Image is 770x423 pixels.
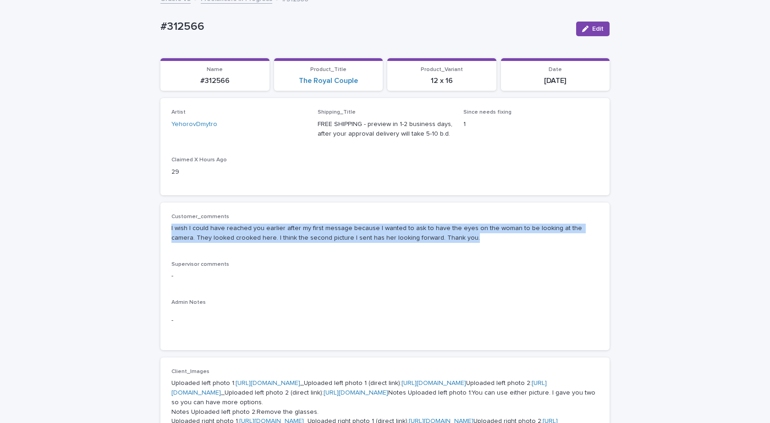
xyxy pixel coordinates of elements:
[236,380,300,386] a: [URL][DOMAIN_NAME]
[171,157,227,163] span: Claimed X Hours Ago
[299,77,358,85] a: The Royal Couple
[576,22,610,36] button: Edit
[171,110,186,115] span: Artist
[318,120,453,139] p: FREE SHIPPING - preview in 1-2 business days, after your approval delivery will take 5-10 b.d.
[171,214,229,220] span: Customer_comments
[160,20,569,33] p: #312566
[166,77,264,85] p: #312566
[592,26,604,32] span: Edit
[171,300,206,305] span: Admin Notes
[171,120,217,129] a: YehorovDmytro
[324,390,388,396] a: [URL][DOMAIN_NAME]
[171,262,229,267] span: Supervisor comments
[310,67,346,72] span: Product_Title
[171,167,307,177] p: 29
[421,67,463,72] span: Product_Variant
[171,369,209,374] span: Client_Images
[393,77,491,85] p: 12 x 16
[318,110,356,115] span: Shipping_Title
[171,224,599,243] p: I wish I could have reached you earlier after my first message because I wanted to ask to have th...
[401,380,466,386] a: [URL][DOMAIN_NAME]
[506,77,605,85] p: [DATE]
[463,120,599,129] p: 1
[463,110,511,115] span: Since needs fixing
[171,316,599,325] p: -
[549,67,562,72] span: Date
[207,67,223,72] span: Name
[171,271,599,281] p: -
